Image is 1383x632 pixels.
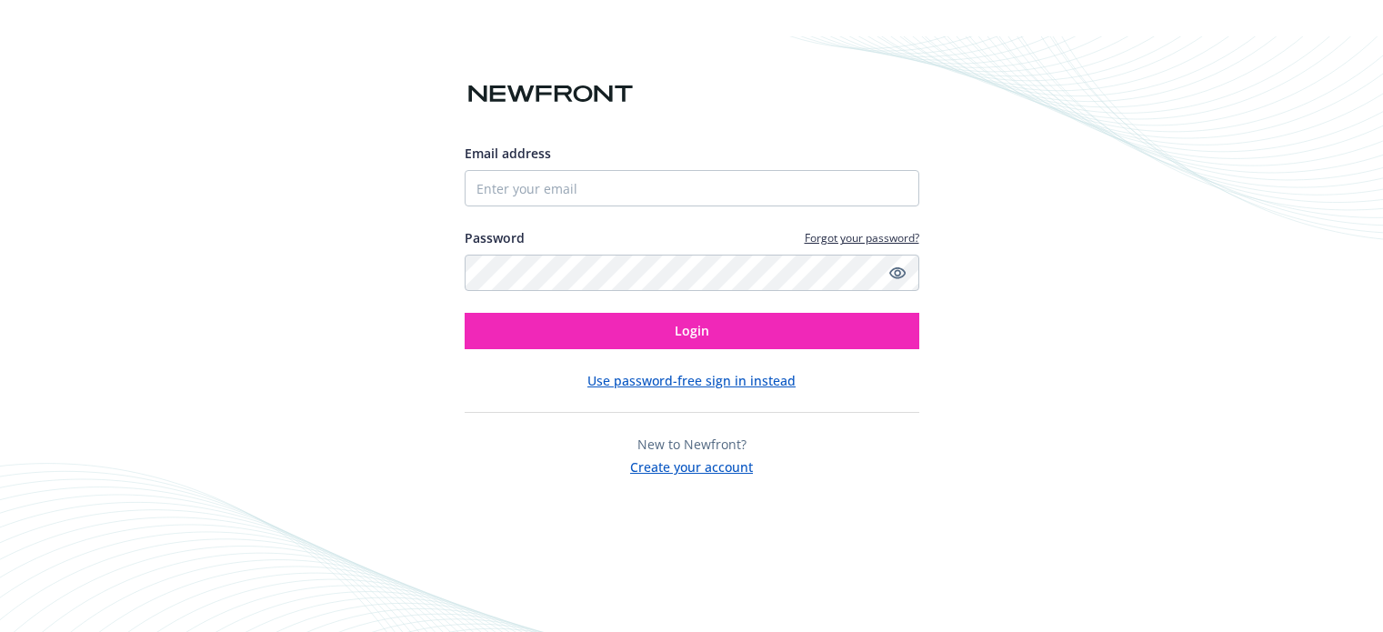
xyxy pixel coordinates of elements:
a: Forgot your password? [805,230,919,246]
input: Enter your email [465,170,919,206]
span: Email address [465,145,551,162]
button: Login [465,313,919,349]
img: Newfront logo [465,78,636,110]
a: Show password [887,262,908,284]
label: Password [465,228,525,247]
button: Use password-free sign in instead [587,371,796,390]
span: New to Newfront? [637,436,747,453]
input: Enter your password [465,255,919,291]
button: Create your account [630,454,753,477]
span: Login [675,322,709,339]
